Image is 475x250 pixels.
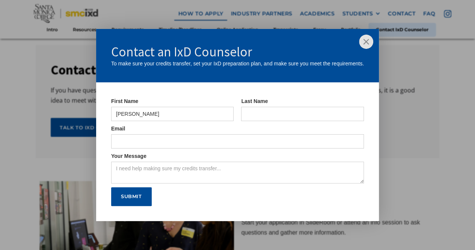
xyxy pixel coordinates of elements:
h1: Contact an IxD Counselor [111,44,364,60]
label: Email [111,125,364,132]
label: Your Message [111,152,364,160]
input: Submit [111,187,152,206]
form: IxD Counselor Form [96,82,379,221]
label: Last Name [241,97,364,105]
div: To make sure your credits transfer, set your IxD preparation plan, and make sure you meet the req... [111,60,364,67]
label: First Name [111,97,234,105]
